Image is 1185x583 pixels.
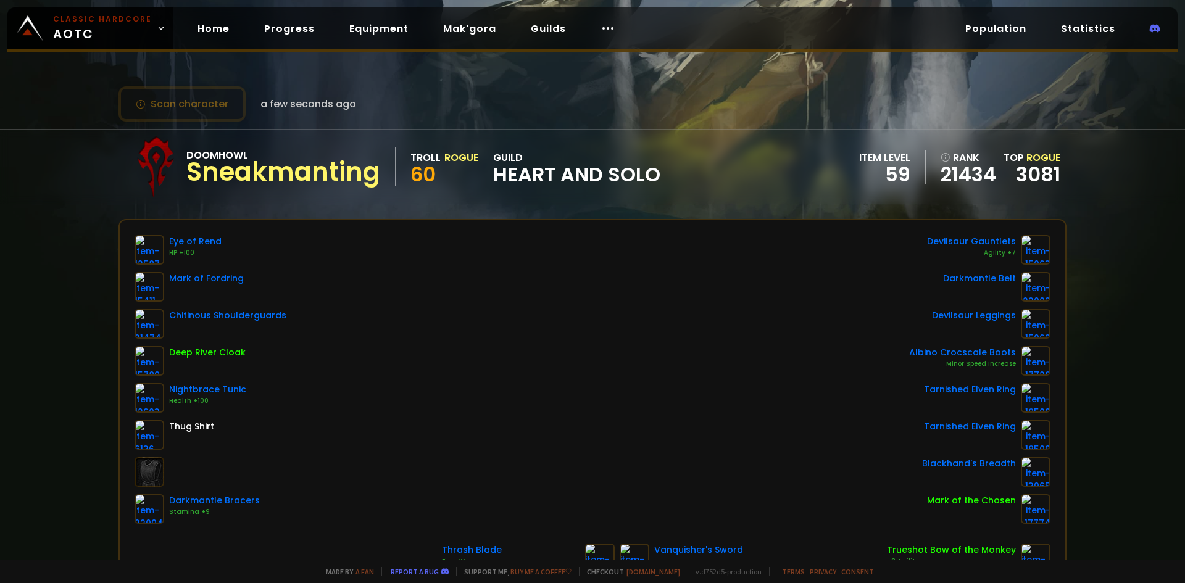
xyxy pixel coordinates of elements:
[927,494,1016,507] div: Mark of the Chosen
[510,567,572,576] a: Buy me a coffee
[579,567,680,576] span: Checkout
[169,507,260,517] div: Stamina +9
[1021,235,1050,265] img: item-15063
[909,359,1016,369] div: Minor Speed Increase
[941,165,996,184] a: 21434
[493,150,660,184] div: guild
[1051,16,1125,41] a: Statistics
[1004,150,1060,165] div: Top
[887,544,1016,556] div: Trueshot Bow of the Monkey
[688,567,762,576] span: v. d752d5 - production
[922,457,1016,470] div: Blackhand's Breadth
[339,16,418,41] a: Equipment
[782,567,805,576] a: Terms
[169,248,222,258] div: HP +100
[254,16,325,41] a: Progress
[859,150,910,165] div: item level
[810,567,836,576] a: Privacy
[924,420,1016,433] div: Tarnished Elven Ring
[943,272,1016,285] div: Darkmantle Belt
[410,150,441,165] div: Troll
[186,163,380,181] div: Sneakmanting
[135,309,164,339] img: item-21474
[924,383,1016,396] div: Tarnished Elven Ring
[135,272,164,302] img: item-15411
[169,235,222,248] div: Eye of Rend
[169,309,286,322] div: Chitinous Shoulderguards
[932,309,1016,322] div: Devilsaur Leggings
[118,86,246,122] button: Scan character
[1021,494,1050,524] img: item-17774
[1021,420,1050,450] img: item-18500
[169,383,246,396] div: Nightbrace Tunic
[909,346,1016,359] div: Albino Crocscale Boots
[859,165,910,184] div: 59
[135,346,164,376] img: item-15789
[169,272,244,285] div: Mark of Fordring
[521,16,576,41] a: Guilds
[1021,457,1050,487] img: item-13965
[135,494,164,524] img: item-22004
[444,150,478,165] div: Rogue
[169,494,260,507] div: Darkmantle Bracers
[410,160,436,188] span: 60
[927,248,1016,258] div: Agility +7
[135,420,164,450] img: item-6136
[442,556,580,566] div: Fiery Weapon
[927,235,1016,248] div: Devilsaur Gauntlets
[355,567,374,576] a: a fan
[887,556,1016,566] div: +3 Agility
[626,567,680,576] a: [DOMAIN_NAME]
[1021,544,1050,573] img: item-4087
[1026,151,1060,165] span: Rogue
[1021,383,1050,413] img: item-18500
[188,16,239,41] a: Home
[955,16,1036,41] a: Population
[841,567,874,576] a: Consent
[135,383,164,413] img: item-12603
[1021,309,1050,339] img: item-15062
[1016,160,1060,188] a: 3081
[135,235,164,265] img: item-12587
[7,7,173,49] a: Classic HardcoreAOTC
[585,544,615,573] img: item-17705
[318,567,374,576] span: Made by
[169,420,214,433] div: Thug Shirt
[169,396,246,406] div: Health +100
[53,14,152,43] span: AOTC
[260,96,356,112] span: a few seconds ago
[169,346,246,359] div: Deep River Cloak
[1021,346,1050,376] img: item-17728
[433,16,506,41] a: Mak'gora
[391,567,439,576] a: Report a bug
[1021,272,1050,302] img: item-22002
[456,567,572,576] span: Support me,
[941,150,996,165] div: rank
[442,544,580,556] div: Thrash Blade
[186,147,380,163] div: Doomhowl
[493,165,660,184] span: Heart and Solo
[53,14,152,25] small: Classic Hardcore
[620,544,649,573] img: item-10823
[654,544,743,556] div: Vanquisher's Sword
